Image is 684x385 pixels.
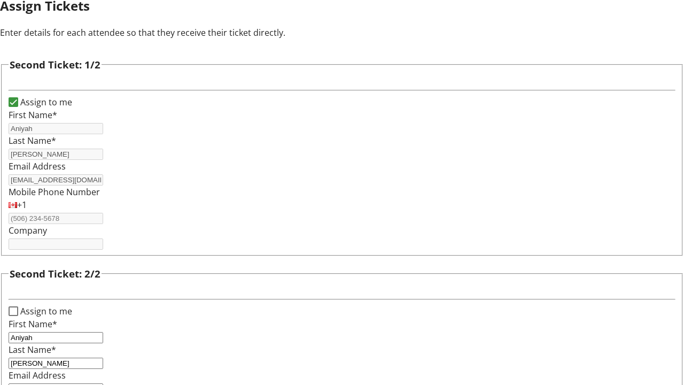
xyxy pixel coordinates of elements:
[9,318,57,330] label: First Name*
[9,186,100,198] label: Mobile Phone Number
[9,225,47,236] label: Company
[9,160,66,172] label: Email Address
[9,213,103,224] input: (506) 234-5678
[9,344,56,356] label: Last Name*
[9,135,56,147] label: Last Name*
[10,266,100,281] h3: Second Ticket: 2/2
[9,369,66,381] label: Email Address
[10,57,100,72] h3: Second Ticket: 1/2
[18,96,72,109] label: Assign to me
[18,305,72,318] label: Assign to me
[9,109,57,121] label: First Name*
